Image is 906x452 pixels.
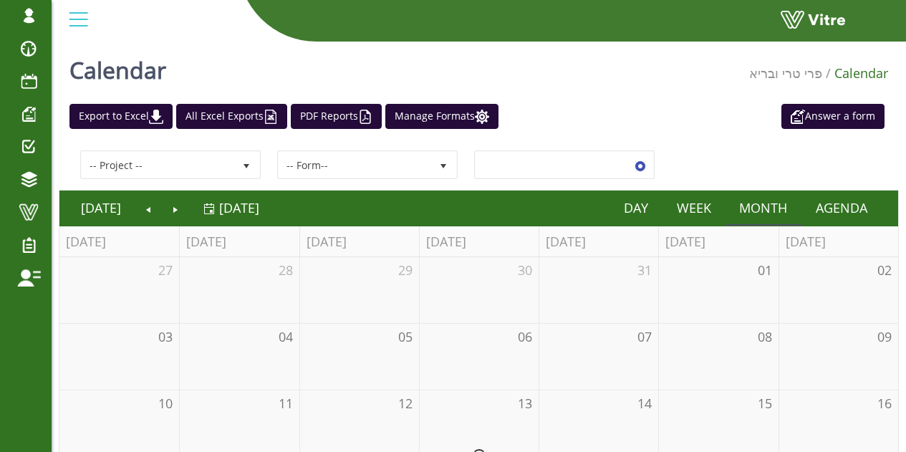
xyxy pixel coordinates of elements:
th: [DATE] [419,226,539,257]
a: All Excel Exports [176,104,287,129]
span: select [627,152,653,178]
th: [DATE] [179,226,299,257]
a: Next [162,191,189,224]
h1: Calendar [69,36,166,97]
img: cal_settings.png [475,110,489,124]
span: [DATE] [219,199,259,216]
img: cal_excel.png [264,110,278,124]
a: [DATE] [203,191,259,224]
a: Agenda [801,191,882,224]
span: select [233,152,259,178]
img: appointment_white2.png [791,110,805,124]
a: פרי טרי ובריא [749,64,822,82]
li: Calendar [822,64,888,83]
a: Manage Formats [385,104,498,129]
span: -- Project -- [82,152,233,178]
img: cal_download.png [149,110,163,124]
th: [DATE] [658,226,778,257]
a: Previous [135,191,163,224]
th: [DATE] [779,226,898,257]
span: select [430,152,456,178]
a: [DATE] [67,191,135,224]
a: Answer a form [781,104,885,129]
a: Export to Excel [69,104,173,129]
th: [DATE] [59,226,179,257]
a: Week [662,191,726,224]
a: Day [609,191,662,224]
th: [DATE] [299,226,419,257]
a: PDF Reports [291,104,382,129]
span: -- Form-- [279,152,430,178]
th: [DATE] [539,226,658,257]
img: cal_pdf.png [358,110,372,124]
a: Month [726,191,802,224]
